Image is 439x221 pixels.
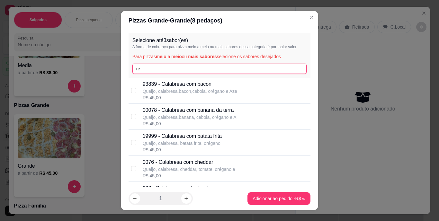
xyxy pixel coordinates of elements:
p: 93839 - Calabresa com bacon [143,80,237,88]
p: Queijo, calabresa,bacon,cebola, orégano e Aze [143,88,237,94]
p: 19999 - Calabresa com batata frita [143,132,222,140]
p: 00078 - Calabresa com banana da terra [143,106,237,114]
span: meio a meio [156,54,182,59]
button: increase-product-quantity [181,193,192,204]
p: Para pizzas ou selecione os sabores desejados [132,53,307,60]
span: mais sabores [188,54,217,59]
p: 002 - Calabresa quarta da pizza [143,184,235,192]
div: R$ 45,00 [143,120,237,127]
button: Adicionar ao pedido -R$ ∞ [247,192,310,205]
p: Queijo, calabresa, cheddar, tomate, orégano e [143,166,235,172]
div: R$ 45,00 [143,146,222,153]
p: Queijo, calabresa, batata frita, orégano [143,140,222,146]
button: Close [307,12,317,22]
input: Pesquise pelo nome do sabor [132,64,307,74]
p: 0076 - Calabresa com cheddar [143,158,235,166]
span: maior valor [277,45,296,49]
p: Selecione até 3 sabor(es) [132,37,307,44]
button: decrease-product-quantity [130,193,140,204]
div: R$ 45,00 [143,94,237,101]
p: Queijo, calabresa,banana, cebola, orégano e A [143,114,237,120]
div: Pizzas Grande - Grande ( 8 pedaços) [129,16,311,25]
p: 1 [159,195,162,202]
p: A forma de cobrança para pizza meio a meio ou mais sabores dessa categoria é por [132,44,307,49]
div: R$ 45,00 [143,172,235,179]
